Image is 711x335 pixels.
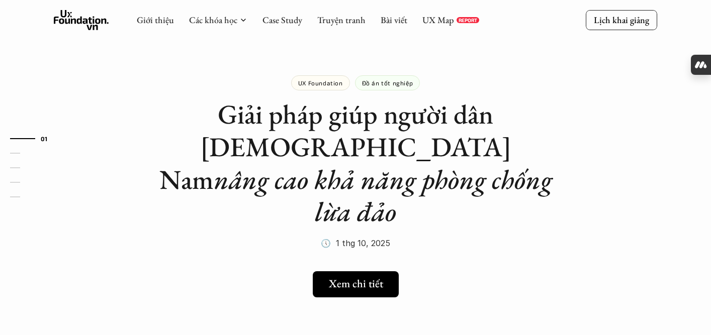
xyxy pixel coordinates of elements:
p: Đồ án tốt nghiệp [362,79,413,86]
a: 01 [10,133,58,145]
p: Lịch khai giảng [594,14,649,26]
a: REPORT [457,17,479,23]
h5: Xem chi tiết [329,277,383,290]
a: UX Map [422,14,454,26]
p: REPORT [459,17,477,23]
a: Các khóa học [189,14,237,26]
p: UX Foundation [298,79,343,86]
strong: 01 [41,135,48,142]
a: Case Study [262,14,302,26]
h1: Giải pháp giúp người dân [DEMOGRAPHIC_DATA] Nam [154,98,557,228]
a: Xem chi tiết [313,271,399,297]
a: Bài viết [381,14,407,26]
a: Truyện tranh [317,14,366,26]
p: 🕔 1 thg 10, 2025 [321,236,390,251]
em: nâng cao khả năng phòng chống lừa đảo [214,162,558,230]
a: Lịch khai giảng [586,10,657,30]
a: Giới thiệu [137,14,174,26]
